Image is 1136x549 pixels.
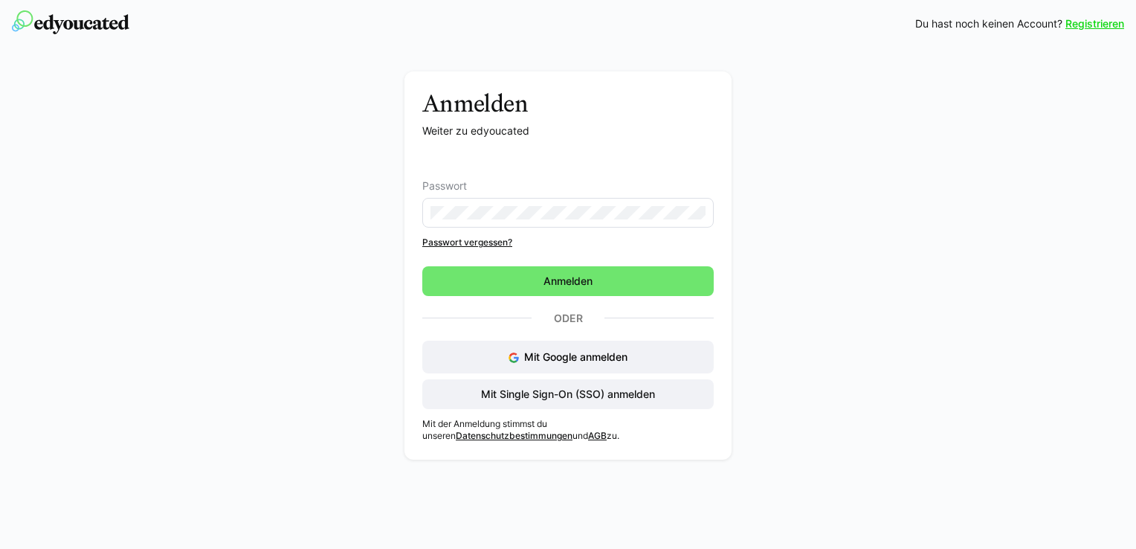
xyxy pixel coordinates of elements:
[541,274,595,289] span: Anmelden
[422,379,714,409] button: Mit Single Sign-On (SSO) anmelden
[524,350,627,363] span: Mit Google anmelden
[422,266,714,296] button: Anmelden
[915,16,1062,31] span: Du hast noch keinen Account?
[1065,16,1124,31] a: Registrieren
[422,237,714,248] a: Passwort vergessen?
[422,89,714,118] h3: Anmelden
[422,418,714,442] p: Mit der Anmeldung stimmst du unseren und zu.
[422,180,467,192] span: Passwort
[422,123,714,138] p: Weiter zu edyoucated
[479,387,657,402] span: Mit Single Sign-On (SSO) anmelden
[532,308,604,329] p: Oder
[12,10,129,34] img: edyoucated
[588,430,607,441] a: AGB
[456,430,572,441] a: Datenschutzbestimmungen
[422,341,714,373] button: Mit Google anmelden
